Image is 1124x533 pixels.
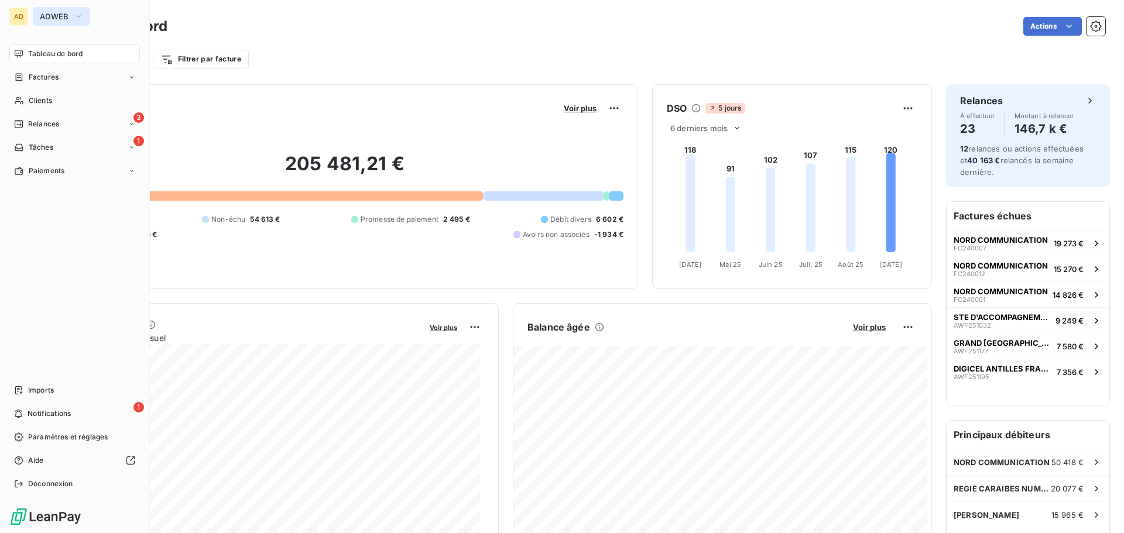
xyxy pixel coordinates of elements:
div: AD [9,7,28,26]
span: 50 418 € [1051,458,1084,467]
img: Logo LeanPay [9,507,82,526]
span: FC240001 [954,296,985,303]
span: Clients [29,95,52,106]
span: Relances [28,119,59,129]
span: 5 jours [705,103,745,114]
span: AWF251177 [954,348,988,355]
span: 1 [133,402,144,412]
span: GRAND [GEOGRAPHIC_DATA] DE LA [GEOGRAPHIC_DATA] [954,338,1052,348]
span: STE D'ACCOMPAGNEMENTS ET FINANCEMENT DES ENTREPRISES - SAFIE [954,312,1051,322]
span: Voir plus [430,324,457,332]
span: 54 613 € [250,214,280,225]
span: 3 [133,112,144,123]
span: 6 602 € [596,214,623,225]
span: 6 derniers mois [670,123,728,133]
button: NORD COMMUNICATIONFC24001215 270 € [947,256,1109,281]
span: 19 273 € [1054,239,1084,248]
span: FC240012 [954,270,985,277]
tspan: [DATE] [880,260,902,269]
span: Promesse de paiement [361,214,438,225]
span: Paramètres et réglages [28,432,108,442]
a: Aide [9,451,140,470]
span: Paiements [29,166,64,176]
button: DIGICEL ANTILLES FRANCAISES GUYANE SAAWF2511957 356 € [947,359,1109,384]
button: Voir plus [560,103,600,114]
span: Imports [28,385,54,396]
span: Tâches [29,142,53,153]
span: Non-échu [211,214,245,225]
span: REGIE CARAIBES NUMERO 1 sas [954,484,1051,493]
span: Débit divers [550,214,591,225]
span: À effectuer [960,112,995,119]
span: 40 163 € [967,156,1000,165]
span: FC240007 [954,245,986,252]
span: Aide [28,455,44,466]
span: Avoirs non associés [523,229,590,240]
span: -1 934 € [594,229,623,240]
span: 9 249 € [1056,316,1084,325]
h6: Relances [960,94,1003,108]
tspan: Mai 25 [719,260,741,269]
tspan: Juin 25 [759,260,783,269]
button: Voir plus [849,322,889,332]
span: 12 [960,144,968,153]
span: AWF251032 [954,322,991,329]
h6: Balance âgée [527,320,590,334]
button: Filtrer par facture [153,50,249,68]
span: NORD COMMUNICATION [954,287,1048,296]
span: NORD COMMUNICATION [954,235,1048,245]
span: 2 495 € [443,214,470,225]
tspan: Août 25 [838,260,863,269]
span: [PERSON_NAME] [954,510,1019,520]
span: 1 [133,136,144,146]
span: NORD COMMUNICATION [954,261,1048,270]
h2: 205 481,21 € [66,152,623,187]
h6: Principaux débiteurs [947,421,1109,449]
span: NORD COMMUNICATION [954,458,1050,467]
span: DIGICEL ANTILLES FRANCAISES GUYANE SA [954,364,1052,373]
span: 20 077 € [1051,484,1084,493]
tspan: [DATE] [679,260,701,269]
span: Voir plus [564,104,597,113]
button: NORD COMMUNICATIONFC24000719 273 € [947,230,1109,256]
span: Déconnexion [28,479,73,489]
span: Factures [29,72,59,82]
span: 15 270 € [1054,264,1084,274]
iframe: Intercom live chat [1084,493,1112,521]
span: Notifications [28,408,71,419]
span: Montant à relancer [1015,112,1074,119]
span: ADWEB [40,12,69,21]
button: GRAND [GEOGRAPHIC_DATA] DE LA [GEOGRAPHIC_DATA]AWF2511777 580 € [947,333,1109,359]
span: 14 826 € [1053,290,1084,300]
h4: 146,7 k € [1015,119,1074,138]
span: 15 965 € [1051,510,1084,520]
h4: 23 [960,119,995,138]
span: Voir plus [853,322,886,332]
h6: Factures échues [947,202,1109,230]
span: 7 580 € [1057,342,1084,351]
span: 7 356 € [1057,367,1084,377]
span: Tableau de bord [28,49,83,59]
span: AWF251195 [954,373,989,380]
span: relances ou actions effectuées et relancés la semaine dernière. [960,144,1084,177]
tspan: Juil. 25 [799,260,823,269]
button: STE D'ACCOMPAGNEMENTS ET FINANCEMENT DES ENTREPRISES - SAFIEAWF2510329 249 € [947,307,1109,333]
button: NORD COMMUNICATIONFC24000114 826 € [947,281,1109,307]
h6: DSO [667,101,687,115]
button: Voir plus [426,322,461,332]
span: Chiffre d'affaires mensuel [66,332,421,344]
button: Actions [1023,17,1082,36]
